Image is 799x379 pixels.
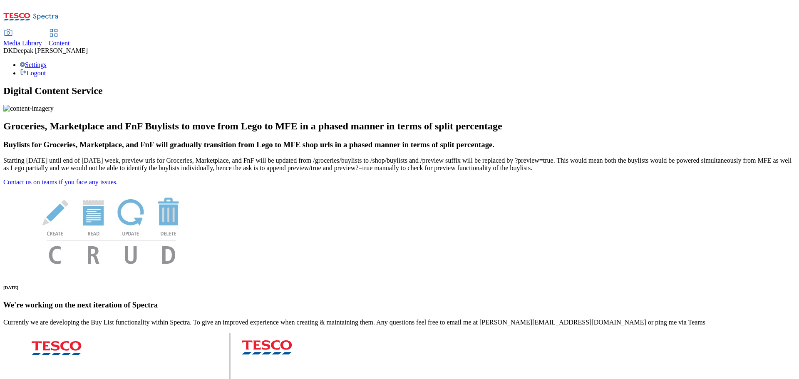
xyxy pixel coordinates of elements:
h3: Buylists for Groceries, Marketplace, and FnF will gradually transition from Lego to MFE shop urls... [3,140,796,149]
img: content-imagery [3,105,54,112]
h2: Groceries, Marketplace and FnF Buylists to move from Lego to MFE in a phased manner in terms of s... [3,121,796,132]
h6: [DATE] [3,285,796,290]
a: Logout [20,69,46,77]
p: Currently we are developing the Buy List functionality within Spectra. To give an improved experi... [3,319,796,326]
a: Media Library [3,30,42,47]
span: DK [3,47,13,54]
a: Contact us on teams if you face any issues. [3,178,118,186]
h3: We're working on the next iteration of Spectra [3,300,796,310]
span: Deepak [PERSON_NAME] [13,47,88,54]
span: Media Library [3,40,42,47]
a: Settings [20,61,47,68]
span: Content [49,40,70,47]
img: News Image [3,186,220,273]
a: Content [49,30,70,47]
p: Starting [DATE] until end of [DATE] week, preview urls for Groceries, Marketplace, and FnF will b... [3,157,796,172]
h1: Digital Content Service [3,85,796,97]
